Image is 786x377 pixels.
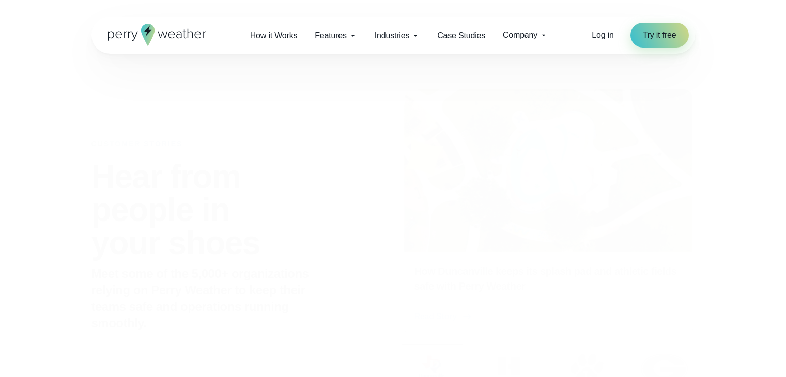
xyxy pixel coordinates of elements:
[592,30,613,39] span: Log in
[375,29,409,42] span: Industries
[592,29,613,41] a: Log in
[241,25,306,46] a: How it Works
[503,29,537,41] span: Company
[315,29,347,42] span: Features
[437,29,485,42] span: Case Studies
[643,29,676,41] span: Try it free
[250,29,298,42] span: How it Works
[630,23,689,48] a: Try it free
[428,25,494,46] a: Case Studies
